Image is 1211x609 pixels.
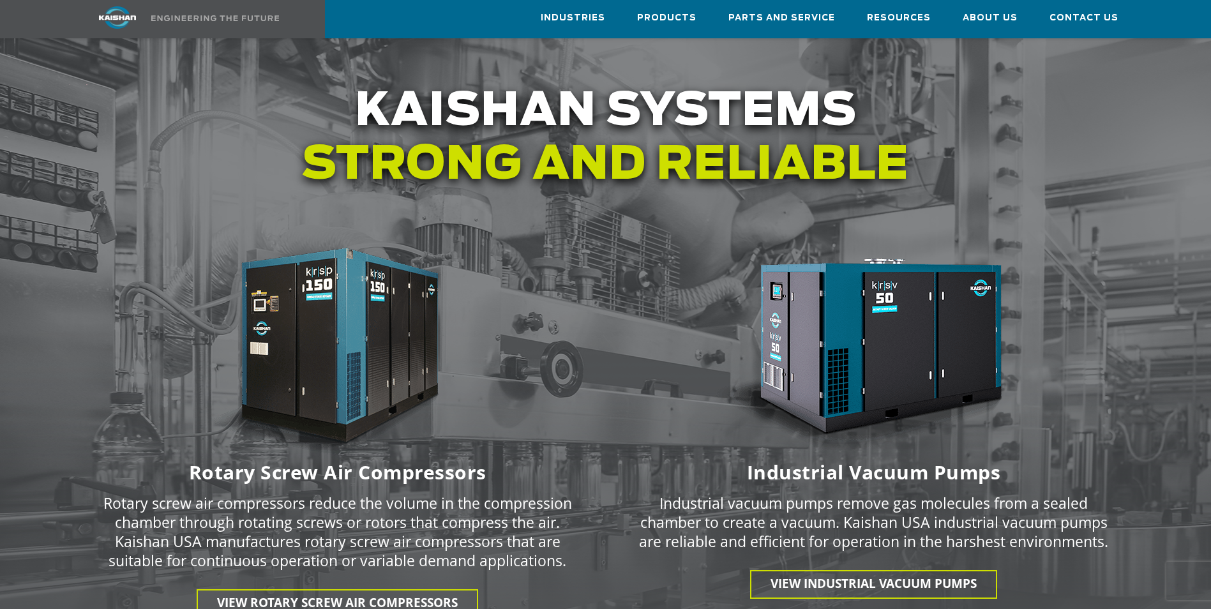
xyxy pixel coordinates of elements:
[637,11,696,26] span: Products
[963,11,1018,26] span: About Us
[867,1,931,35] a: Resources
[77,85,1134,192] h1: Kaishan systems
[750,570,997,599] a: View INDUSTRIAL VACUUM PUMPS
[867,11,931,26] span: Resources
[103,493,573,570] p: Rotary screw air compressors reduce the volume in the compression chamber through rotating screws...
[541,1,605,35] a: Industries
[178,243,497,458] img: krsp150
[151,15,279,21] img: Engineering the future
[637,1,696,35] a: Products
[728,1,835,35] a: Parts and Service
[963,1,1018,35] a: About Us
[639,493,1109,551] p: Industrial vacuum pumps remove gas molecules from a sealed chamber to create a vacuum. Kaishan US...
[1049,11,1118,26] span: Contact Us
[613,464,1134,481] h6: Industrial Vacuum Pumps
[1049,1,1118,35] a: Contact Us
[302,142,909,188] span: Strong and reliable
[70,6,165,29] img: kaishan logo
[77,464,598,481] h6: Rotary Screw Air Compressors
[714,243,1034,458] img: krsv50
[541,11,605,26] span: Industries
[771,575,977,592] span: View INDUSTRIAL VACUUM PUMPS
[728,11,835,26] span: Parts and Service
